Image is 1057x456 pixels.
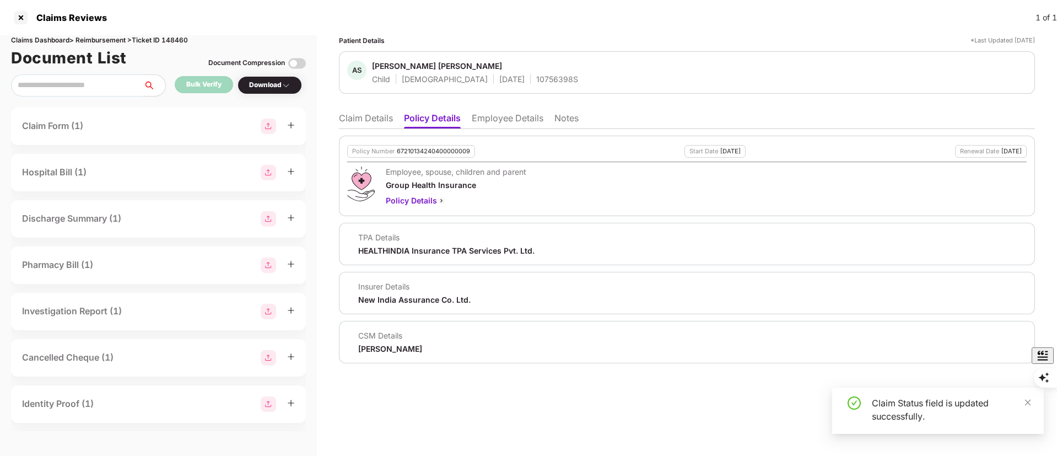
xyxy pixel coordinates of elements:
[689,148,718,155] div: Start Date
[386,167,526,177] div: Employee, spouse, children and parent
[358,281,471,292] div: Insurer Details
[287,260,295,268] span: plus
[720,148,741,155] div: [DATE]
[287,353,295,361] span: plus
[358,232,535,243] div: TPA Details
[339,112,393,128] li: Claim Details
[11,35,306,46] div: Claims Dashboard > Reimbursement > Ticket ID 148460
[372,74,390,84] div: Child
[261,211,276,227] img: svg+xml;base64,PHN2ZyBpZD0iR3JvdXBfMjg4MTMiIGRhdGEtbmFtZT0iR3JvdXAgMjg4MTMiIHhtbG5zPSJodHRwOi8vd3...
[287,214,295,222] span: plus
[287,307,295,314] span: plus
[287,399,295,407] span: plus
[143,74,166,96] button: search
[1024,399,1032,406] span: close
[208,58,285,68] div: Document Compression
[287,121,295,129] span: plus
[386,195,526,207] div: Policy Details
[554,112,579,128] li: Notes
[22,351,114,364] div: Cancelled Cheque (1)
[358,294,471,305] div: New India Assurance Co. Ltd.
[499,74,525,84] div: [DATE]
[358,344,422,354] div: [PERSON_NAME]
[261,165,276,180] img: svg+xml;base64,PHN2ZyBpZD0iR3JvdXBfMjg4MTMiIGRhdGEtbmFtZT0iR3JvdXAgMjg4MTMiIHhtbG5zPSJodHRwOi8vd3...
[536,74,578,84] div: 10756398S
[22,397,94,411] div: Identity Proof (1)
[848,396,861,410] span: check-circle
[404,112,461,128] li: Policy Details
[372,61,502,71] div: [PERSON_NAME] [PERSON_NAME]
[352,148,395,155] div: Policy Number
[22,258,93,272] div: Pharmacy Bill (1)
[472,112,543,128] li: Employee Details
[872,396,1031,423] div: Claim Status field is updated successfully.
[347,167,374,201] img: svg+xml;base64,PHN2ZyB4bWxucz0iaHR0cDovL3d3dy53My5vcmcvMjAwMC9zdmciIHdpZHRoPSI0OS4zMiIgaGVpZ2h0PS...
[970,35,1035,46] div: *Last Updated [DATE]
[402,74,488,84] div: [DEMOGRAPHIC_DATA]
[437,196,446,205] img: svg+xml;base64,PHN2ZyBpZD0iQmFjay0yMHgyMCIgeG1sbnM9Imh0dHA6Ly93d3cudzMub3JnLzIwMDAvc3ZnIiB3aWR0aD...
[261,119,276,134] img: svg+xml;base64,PHN2ZyBpZD0iR3JvdXBfMjg4MTMiIGRhdGEtbmFtZT0iR3JvdXAgMjg4MTMiIHhtbG5zPSJodHRwOi8vd3...
[261,257,276,273] img: svg+xml;base64,PHN2ZyBpZD0iR3JvdXBfMjg4MTMiIGRhdGEtbmFtZT0iR3JvdXAgMjg4MTMiIHhtbG5zPSJodHRwOi8vd3...
[186,79,222,90] div: Bulk Verify
[288,55,306,72] img: svg+xml;base64,PHN2ZyBpZD0iVG9nZ2xlLTMyeDMyIiB4bWxucz0iaHR0cDovL3d3dy53My5vcmcvMjAwMC9zdmciIHdpZH...
[287,168,295,175] span: plus
[22,304,122,318] div: Investigation Report (1)
[339,35,385,46] div: Patient Details
[386,180,526,190] div: Group Health Insurance
[358,245,535,256] div: HEALTHINDIA Insurance TPA Services Pvt. Ltd.
[261,350,276,366] img: svg+xml;base64,PHN2ZyBpZD0iR3JvdXBfMjg4MTMiIGRhdGEtbmFtZT0iR3JvdXAgMjg4MTMiIHhtbG5zPSJodHRwOi8vd3...
[143,81,165,90] span: search
[249,80,290,90] div: Download
[11,46,127,70] h1: Document List
[1036,12,1057,24] div: 1 of 1
[960,148,999,155] div: Renewal Date
[22,165,87,179] div: Hospital Bill (1)
[282,81,290,90] img: svg+xml;base64,PHN2ZyBpZD0iRHJvcGRvd24tMzJ4MzIiIHhtbG5zPSJodHRwOi8vd3d3LnczLm9yZy8yMDAwL3N2ZyIgd2...
[358,330,422,341] div: CSM Details
[22,119,83,133] div: Claim Form (1)
[22,212,121,226] div: Discharge Summary (1)
[347,61,366,80] div: AS
[1001,148,1022,155] div: [DATE]
[261,304,276,319] img: svg+xml;base64,PHN2ZyBpZD0iR3JvdXBfMjg4MTMiIGRhdGEtbmFtZT0iR3JvdXAgMjg4MTMiIHhtbG5zPSJodHRwOi8vd3...
[30,12,107,23] div: Claims Reviews
[261,396,276,412] img: svg+xml;base64,PHN2ZyBpZD0iR3JvdXBfMjg4MTMiIGRhdGEtbmFtZT0iR3JvdXAgMjg4MTMiIHhtbG5zPSJodHRwOi8vd3...
[397,148,470,155] div: 67210134240400000009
